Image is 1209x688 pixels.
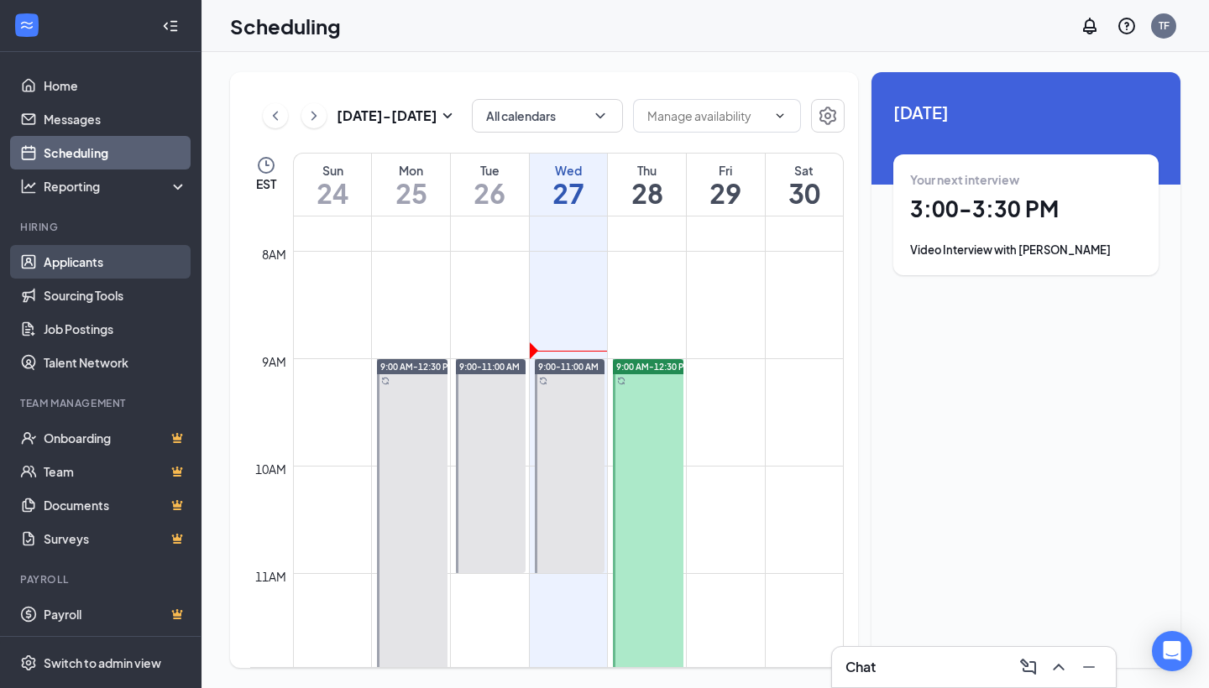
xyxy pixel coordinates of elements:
svg: QuestionInfo [1117,16,1137,36]
a: Applicants [44,245,187,279]
a: August 25, 2025 [372,154,450,216]
h3: Chat [845,658,876,676]
span: 9:00-11:00 AM [459,361,520,373]
div: Sun [294,162,371,179]
div: Your next interview [910,171,1142,188]
div: 8am [259,245,290,263]
a: August 24, 2025 [294,154,371,216]
svg: Notifications [1080,16,1100,36]
a: Scheduling [44,136,187,169]
h1: Scheduling [230,12,341,40]
button: ComposeMessage [1015,654,1042,680]
svg: Clock [256,155,276,175]
a: Talent Network [44,346,187,379]
span: 9:00 AM-12:30 PM [380,361,455,373]
div: Tue [451,162,529,179]
div: 11am [252,567,290,586]
div: Wed [530,162,608,179]
svg: ChevronLeft [267,106,284,126]
svg: ChevronDown [773,109,787,122]
span: [DATE] [893,99,1159,125]
svg: ChevronRight [306,106,322,126]
div: Mon [372,162,450,179]
button: ChevronUp [1045,654,1072,680]
button: Minimize [1076,654,1102,680]
div: Payroll [20,572,184,586]
svg: Sync [539,377,547,385]
a: August 26, 2025 [451,154,529,216]
a: TeamCrown [44,455,187,488]
svg: WorkstreamLogo [18,17,35,34]
a: August 30, 2025 [766,154,843,216]
a: PayrollCrown [44,597,187,631]
h1: 29 [687,179,765,207]
div: TF [1159,18,1170,33]
a: Job Postings [44,312,187,346]
h1: 30 [766,179,843,207]
div: 10am [252,460,290,478]
button: ChevronRight [301,103,327,128]
a: Sourcing Tools [44,279,187,312]
h1: 27 [530,179,608,207]
h1: 26 [451,179,529,207]
svg: Sync [381,377,390,385]
a: DocumentsCrown [44,488,187,522]
a: August 28, 2025 [608,154,686,216]
svg: Settings [818,106,838,126]
svg: SmallChevronDown [437,106,458,126]
h1: 28 [608,179,686,207]
button: All calendarsChevronDown [472,99,623,133]
span: EST [256,175,276,192]
svg: ChevronUp [1049,657,1069,677]
a: August 27, 2025 [530,154,608,216]
svg: Minimize [1079,657,1099,677]
h1: 25 [372,179,450,207]
div: Team Management [20,396,184,410]
div: Thu [608,162,686,179]
div: Switch to admin view [44,654,161,671]
div: Fri [687,162,765,179]
button: Settings [811,99,845,133]
svg: Settings [20,654,37,671]
div: Hiring [20,220,184,234]
div: Open Intercom Messenger [1152,631,1192,671]
a: Messages [44,102,187,136]
a: Home [44,69,187,102]
svg: ComposeMessage [1018,657,1039,677]
svg: ChevronDown [592,107,609,124]
svg: Sync [617,377,625,385]
svg: Analysis [20,178,37,195]
div: 9am [259,352,290,371]
a: OnboardingCrown [44,421,187,455]
div: Video Interview with [PERSON_NAME] [910,242,1142,258]
div: Reporting [44,178,188,195]
div: Sat [766,162,843,179]
span: 9:00-11:00 AM [538,361,599,373]
svg: Collapse [162,18,179,34]
h3: [DATE] - [DATE] [337,107,437,125]
a: SurveysCrown [44,522,187,555]
span: 9:00 AM-12:30 PM [616,361,691,373]
h1: 3:00 - 3:30 PM [910,195,1142,223]
input: Manage availability [647,107,767,125]
h1: 24 [294,179,371,207]
button: ChevronLeft [263,103,288,128]
a: August 29, 2025 [687,154,765,216]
